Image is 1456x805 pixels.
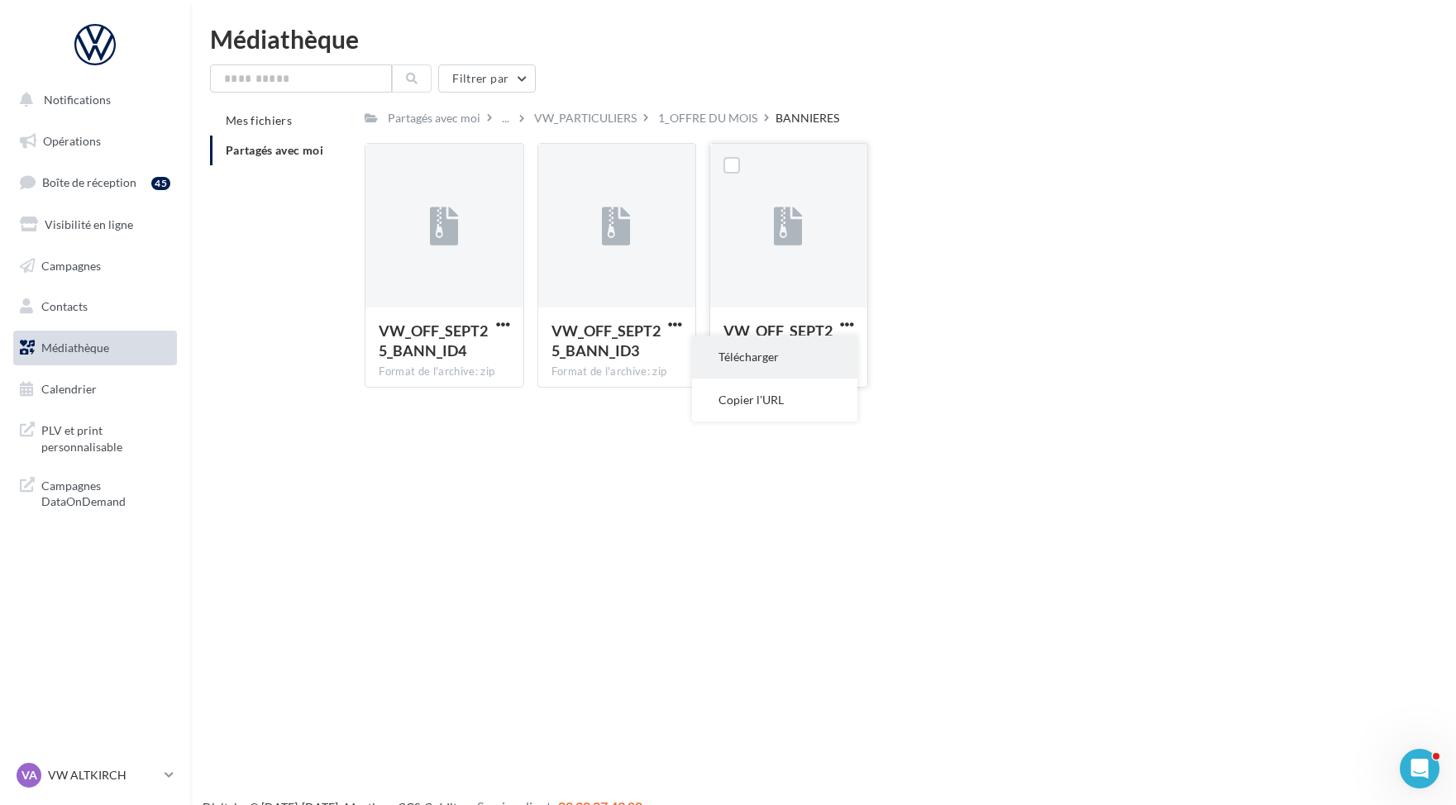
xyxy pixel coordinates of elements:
[10,207,180,242] a: Visibilité en ligne
[21,767,37,784] span: VA
[438,64,536,93] button: Filtrer par
[692,336,857,379] button: Télécharger
[13,760,177,791] a: VA VW ALTKIRCH
[226,143,323,157] span: Partagés avec moi
[10,83,174,117] button: Notifications
[10,124,180,159] a: Opérations
[41,258,101,272] span: Campagnes
[42,175,136,189] span: Boîte de réception
[1400,749,1439,788] iframe: Intercom live chat
[723,322,833,360] span: VW_OFF_SEPT25_BANN_Polo
[10,412,180,461] a: PLV et print personnalisable
[45,217,133,231] span: Visibilité en ligne
[776,110,839,126] div: BANNIERES
[10,164,180,200] a: Boîte de réception45
[379,364,509,379] div: Format de l'archive: zip
[10,249,180,283] a: Campagnes
[210,26,1436,51] div: Médiathèque
[10,468,180,517] a: Campagnes DataOnDemand
[43,134,101,148] span: Opérations
[41,474,170,510] span: Campagnes DataOnDemand
[10,372,180,407] a: Calendrier
[534,110,637,126] div: VW_PARTICULIERS
[48,767,158,784] p: VW ALTKIRCH
[41,382,97,396] span: Calendrier
[151,177,170,190] div: 45
[658,110,757,126] div: 1_OFFRE DU MOIS
[692,379,857,422] button: Copier l'URL
[41,299,88,313] span: Contacts
[10,331,180,365] a: Médiathèque
[226,113,292,127] span: Mes fichiers
[379,322,488,360] span: VW_OFF_SEPT25_BANN_ID4
[44,93,111,107] span: Notifications
[499,107,513,130] div: ...
[10,289,180,324] a: Contacts
[551,322,661,360] span: VW_OFF_SEPT25_BANN_ID3
[41,419,170,455] span: PLV et print personnalisable
[388,110,480,126] div: Partagés avec moi
[551,364,682,379] div: Format de l'archive: zip
[41,341,109,355] span: Médiathèque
